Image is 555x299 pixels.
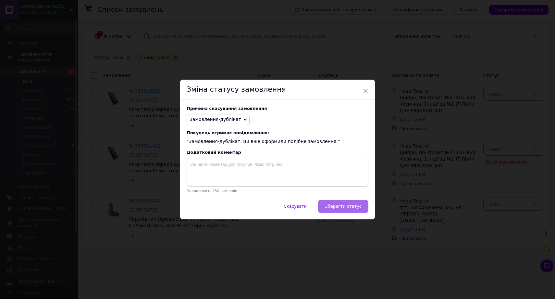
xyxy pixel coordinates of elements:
span: Покупець отримає повідомлення: [187,130,368,135]
span: × [363,85,368,97]
p: Залишилось: 250 символів [187,189,368,193]
div: Зміна статусу замовлення [180,80,375,99]
button: Зберегти статус [318,200,368,213]
span: Замовлення-дублікат [190,117,241,122]
span: Скасувати [284,204,307,209]
button: Скасувати [277,200,314,213]
div: Додатковий коментар [187,150,368,155]
span: Зберегти статус [325,204,362,209]
div: Причина скасування замовлення [187,106,368,111]
div: "Замовлення-дублікат. Ви вже оформили подібне замовлення." [187,130,368,145]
